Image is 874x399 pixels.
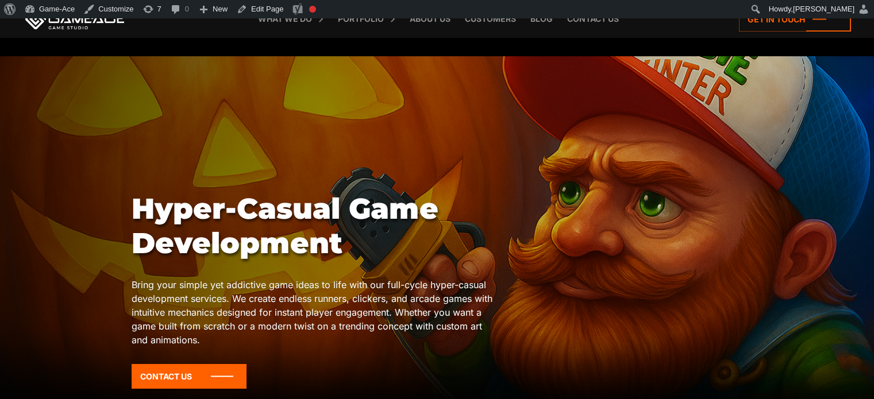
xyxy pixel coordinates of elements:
p: Bring your simple yet addictive game ideas to life with our full-cycle hyper-casual development s... [132,278,498,347]
div: Focus keyphrase not set [309,6,316,13]
span: [PERSON_NAME] [793,5,854,13]
h1: Hyper-Casual Game Development [132,192,498,261]
a: Contact Us [132,364,247,389]
a: Get in touch [739,7,851,32]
